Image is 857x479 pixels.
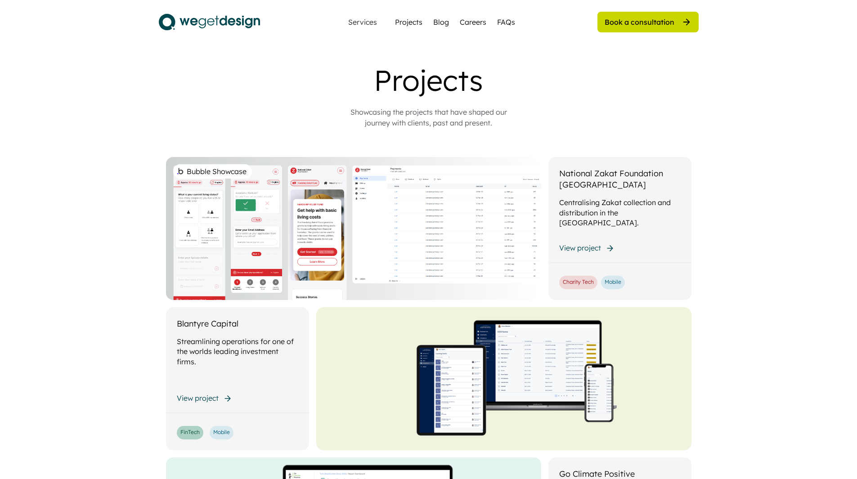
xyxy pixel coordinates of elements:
[339,107,519,128] div: Showcasing the projects that have shaped our journey with clients, past and present.
[180,429,200,436] div: FinTech
[559,243,601,253] div: View project
[177,318,238,329] div: Blantyre Capital
[460,17,486,27] a: Careers
[213,429,230,436] div: Mobile
[559,168,681,190] div: National Zakat Foundation [GEOGRAPHIC_DATA]
[605,278,621,286] div: Mobile
[559,197,681,228] div: Centralising Zakat collection and distribution in the [GEOGRAPHIC_DATA].
[605,17,674,27] div: Book a consultation
[249,63,609,98] div: Projects
[177,393,219,403] div: View project
[395,17,422,27] a: Projects
[433,17,449,27] a: Blog
[176,167,184,175] img: bubble%201.png
[187,166,247,177] div: Bubble Showcase
[497,17,515,27] a: FAQs
[345,18,381,26] div: Services
[159,11,260,33] img: logo.svg
[563,278,594,286] div: Charity Tech
[177,336,298,367] div: Streamlining operations for one of the worlds leading investment firms.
